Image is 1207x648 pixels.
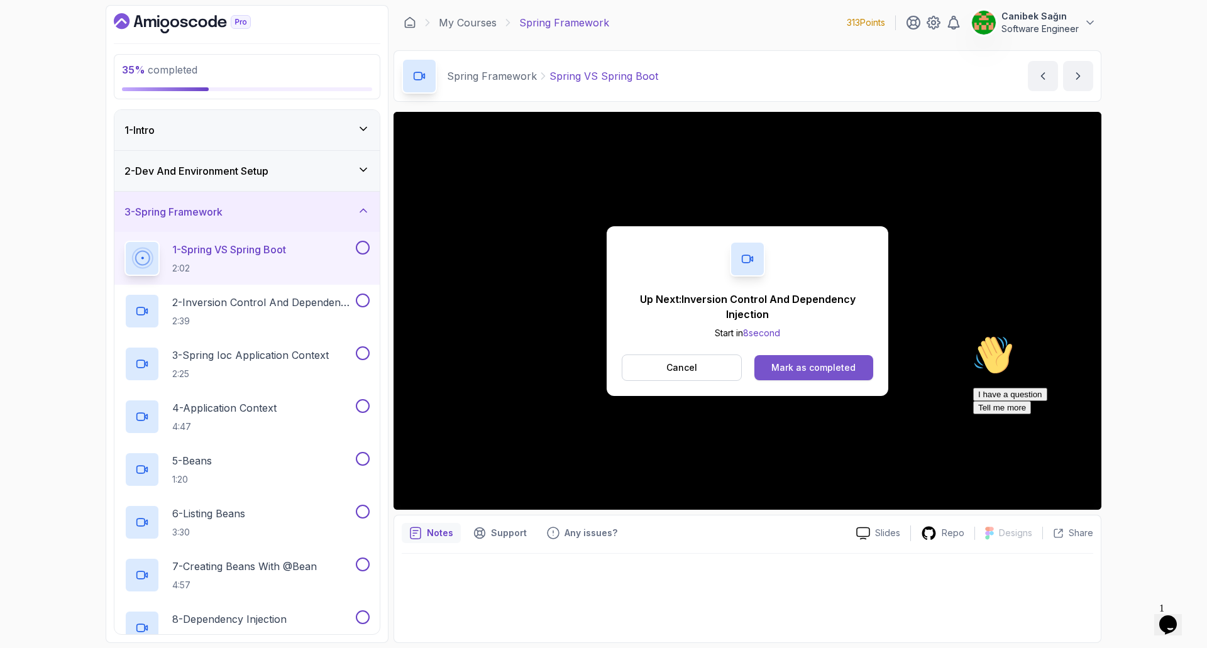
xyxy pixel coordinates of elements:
p: Spring Framework [447,69,537,84]
p: Spring Framework [519,15,609,30]
p: Canibek Sağın [1001,10,1079,23]
p: 1:20 [172,473,212,486]
button: 5-Beans1:20 [124,452,370,487]
button: 3-Spring Ioc Application Context2:25 [124,346,370,382]
p: 2:39 [172,315,353,327]
button: next content [1063,61,1093,91]
h3: 3 - Spring Framework [124,204,223,219]
p: 5 - Beans [172,453,212,468]
p: Support [491,527,527,539]
p: 3:30 [172,526,245,539]
button: 2-Inversion Control And Dependency Injection2:39 [124,294,370,329]
span: 8 second [743,327,780,338]
p: 2 - Inversion Control And Dependency Injection [172,295,353,310]
p: 2:25 [172,368,329,380]
button: Feedback button [539,523,625,543]
button: Support button [466,523,534,543]
img: user profile image [972,11,996,35]
a: Dashboard [114,13,280,33]
p: Repo [942,527,964,539]
span: Hi! How can we help? [5,38,124,47]
iframe: 1 - Spring vs Spring Boot [394,112,1101,510]
iframe: chat widget [968,330,1194,591]
button: notes button [402,523,461,543]
button: 1-Intro [114,110,380,150]
h3: 2 - Dev And Environment Setup [124,163,268,178]
p: Cancel [666,361,697,374]
p: Slides [875,527,900,539]
button: Cancel [622,354,742,381]
button: user profile imageCanibek SağınSoftware Engineer [971,10,1096,35]
p: 2:02 [172,262,286,275]
button: 6-Listing Beans3:30 [124,505,370,540]
span: completed [122,63,197,76]
p: 7 - Creating Beans With @Bean [172,559,317,574]
button: 8-Dependency Injection9:43 [124,610,370,645]
div: 👋Hi! How can we help?I have a questionTell me more [5,5,231,84]
p: 6 - Listing Beans [172,506,245,521]
p: 4:47 [172,420,277,433]
iframe: chat widget [1154,598,1194,635]
p: 1 - Spring VS Spring Boot [172,242,286,257]
h3: 1 - Intro [124,123,155,138]
button: 3-Spring Framework [114,192,380,232]
a: Slides [846,527,910,540]
button: previous content [1028,61,1058,91]
p: 4 - Application Context [172,400,277,415]
a: Dashboard [404,16,416,29]
p: Start in [622,327,873,339]
img: :wave: [5,5,45,45]
button: Mark as completed [754,355,873,380]
p: 8 - Dependency Injection [172,612,287,627]
p: Up Next: Inversion Control And Dependency Injection [622,292,873,322]
p: Any issues? [565,527,617,539]
p: Spring VS Spring Boot [549,69,658,84]
p: 9:43 [172,632,287,644]
p: 4:57 [172,579,317,591]
button: Tell me more [5,71,63,84]
p: 3 - Spring Ioc Application Context [172,348,329,363]
div: Mark as completed [771,361,856,374]
p: Software Engineer [1001,23,1079,35]
button: 2-Dev And Environment Setup [114,151,380,191]
a: My Courses [439,15,497,30]
a: Repo [911,525,974,541]
button: 7-Creating Beans With @Bean4:57 [124,557,370,593]
p: Notes [427,527,453,539]
button: I have a question [5,58,79,71]
p: 313 Points [847,16,885,29]
button: 1-Spring VS Spring Boot2:02 [124,241,370,276]
span: 35 % [122,63,145,76]
button: 4-Application Context4:47 [124,399,370,434]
